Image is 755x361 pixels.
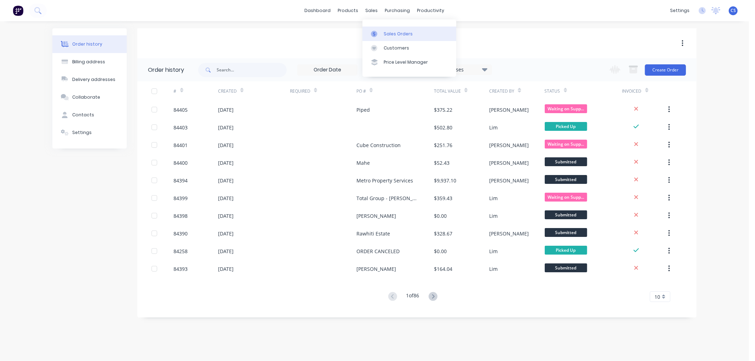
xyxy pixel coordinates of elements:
[489,248,498,255] div: Lim
[545,175,587,184] span: Submitted
[301,5,334,16] a: dashboard
[52,106,127,124] button: Contacts
[52,124,127,141] button: Settings
[72,112,94,118] div: Contacts
[218,124,234,131] div: [DATE]
[489,81,544,101] div: Created By
[218,194,234,202] div: [DATE]
[667,5,693,16] div: settings
[545,228,587,237] span: Submitted
[52,35,127,53] button: Order history
[72,41,102,47] div: Order history
[218,81,290,101] div: Created
[545,81,622,101] div: Status
[545,246,587,255] span: Picked Up
[622,88,642,94] div: Invoiced
[654,293,660,301] span: 10
[218,230,234,237] div: [DATE]
[434,230,452,237] div: $328.67
[731,7,736,14] span: CS
[334,5,362,16] div: products
[174,141,188,149] div: 84401
[362,55,456,69] a: Price Level Manager
[384,31,413,37] div: Sales Orders
[174,177,188,184] div: 84394
[148,66,184,74] div: Order history
[545,210,587,219] span: Submitted
[434,159,450,167] div: $52.43
[218,106,234,113] div: [DATE]
[489,177,529,184] div: [PERSON_NAME]
[434,212,447,220] div: $0.00
[414,5,448,16] div: productivity
[72,129,92,136] div: Settings
[434,88,461,94] div: Total Value
[489,212,498,220] div: Lim
[356,141,401,149] div: Cube Construction
[356,159,370,167] div: Mahe
[382,5,414,16] div: purchasing
[174,159,188,167] div: 84400
[356,194,420,202] div: Total Group - [PERSON_NAME]
[356,106,370,113] div: Piped
[174,81,218,101] div: #
[174,88,177,94] div: #
[174,124,188,131] div: 84403
[290,88,310,94] div: Required
[545,140,587,149] span: Waiting on Supp...
[218,248,234,255] div: [DATE]
[489,88,514,94] div: Created By
[489,106,529,113] div: [PERSON_NAME]
[174,194,188,202] div: 84399
[434,194,452,202] div: $359.43
[489,159,529,167] div: [PERSON_NAME]
[545,157,587,166] span: Submitted
[406,292,419,302] div: 1 of 86
[434,81,489,101] div: Total Value
[298,65,357,75] input: Order Date
[174,265,188,273] div: 84393
[174,106,188,113] div: 84405
[434,265,452,273] div: $164.04
[645,64,686,76] button: Create Order
[356,88,366,94] div: PO #
[489,194,498,202] div: Lim
[218,177,234,184] div: [DATE]
[434,177,456,184] div: $9,937.10
[434,248,447,255] div: $0.00
[217,63,287,77] input: Search...
[72,94,100,100] div: Collaborate
[174,248,188,255] div: 84258
[218,265,234,273] div: [DATE]
[356,81,434,101] div: PO #
[384,59,428,65] div: Price Level Manager
[545,193,587,202] span: Waiting on Supp...
[489,124,498,131] div: Lim
[362,27,456,41] a: Sales Orders
[356,248,400,255] div: ORDER CANCELED
[52,88,127,106] button: Collaborate
[622,81,667,101] div: Invoiced
[218,88,237,94] div: Created
[434,106,452,113] div: $375.22
[489,265,498,273] div: Lim
[489,230,529,237] div: [PERSON_NAME]
[434,124,452,131] div: $502.80
[489,141,529,149] div: [PERSON_NAME]
[72,76,115,83] div: Delivery addresses
[174,212,188,220] div: 84398
[356,230,390,237] div: Rawhiti Estate
[72,59,105,65] div: Billing address
[432,66,492,74] div: 31 Statuses
[362,41,456,55] a: Customers
[545,122,587,131] span: Picked Up
[13,5,23,16] img: Factory
[362,5,382,16] div: sales
[290,81,356,101] div: Required
[545,88,560,94] div: Status
[218,159,234,167] div: [DATE]
[218,212,234,220] div: [DATE]
[174,230,188,237] div: 84390
[356,177,413,184] div: Metro Property Services
[545,263,587,272] span: Submitted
